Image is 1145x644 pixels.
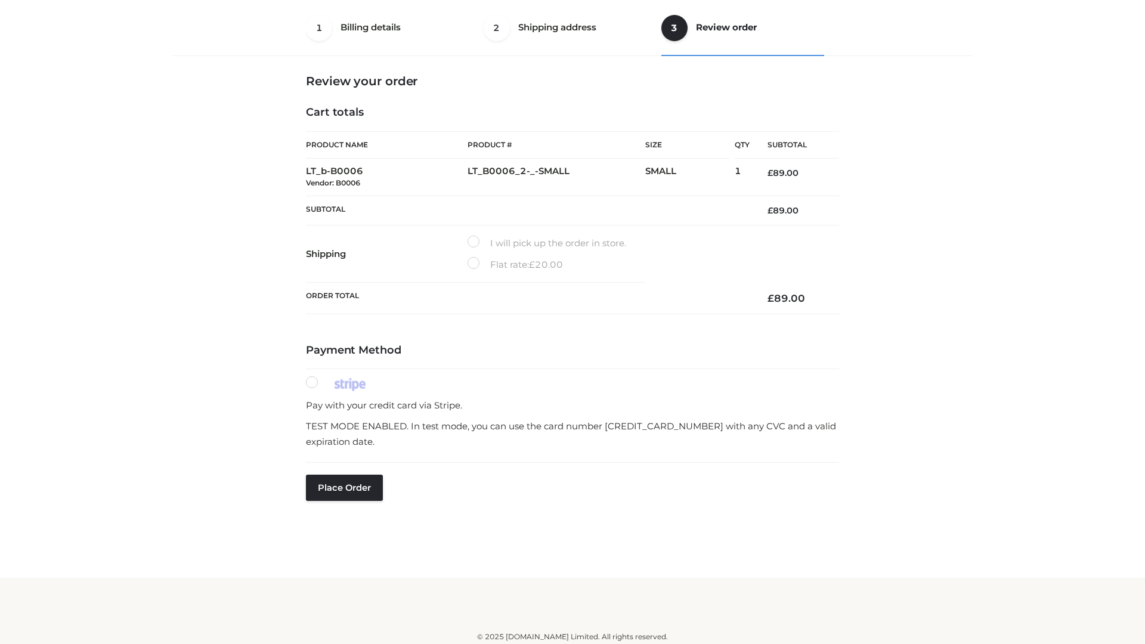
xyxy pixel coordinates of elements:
th: Shipping [306,225,468,283]
h4: Payment Method [306,344,839,357]
td: LT_B0006_2-_-SMALL [468,159,645,196]
td: LT_b-B0006 [306,159,468,196]
bdi: 89.00 [768,205,799,216]
p: TEST MODE ENABLED. In test mode, you can use the card number [CREDIT_CARD_NUMBER] with any CVC an... [306,419,839,449]
th: Subtotal [306,196,750,225]
bdi: 20.00 [529,259,563,270]
th: Subtotal [750,132,839,159]
small: Vendor: B0006 [306,178,360,187]
span: £ [529,259,535,270]
span: £ [768,168,773,178]
th: Product # [468,131,645,159]
td: SMALL [645,159,735,196]
th: Qty [735,131,750,159]
th: Size [645,132,729,159]
span: £ [768,292,774,304]
h4: Cart totals [306,106,839,119]
label: I will pick up the order in store. [468,236,626,251]
h3: Review your order [306,74,839,88]
bdi: 89.00 [768,292,805,304]
th: Order Total [306,283,750,314]
label: Flat rate: [468,257,563,273]
span: £ [768,205,773,216]
p: Pay with your credit card via Stripe. [306,398,839,413]
button: Place order [306,475,383,501]
div: © 2025 [DOMAIN_NAME] Limited. All rights reserved. [177,631,968,643]
bdi: 89.00 [768,168,799,178]
td: 1 [735,159,750,196]
th: Product Name [306,131,468,159]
